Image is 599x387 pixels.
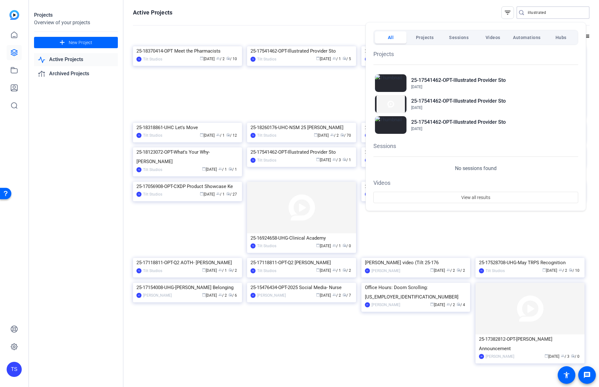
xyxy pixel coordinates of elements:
img: Thumbnail [375,116,406,134]
h1: Sessions [373,142,578,150]
h2: 25-17541462-OPT-Illustrated Provider Sto [411,118,506,126]
span: Sessions [449,32,469,43]
span: Automations [513,32,541,43]
span: [DATE] [411,85,422,89]
span: Hubs [556,32,567,43]
span: Videos [486,32,500,43]
h2: 25-17541462-OPT-Illustrated Provider Sto [411,77,506,84]
p: No sessions found [455,165,497,172]
button: View all results [373,192,578,203]
img: Thumbnail [375,74,406,92]
span: All [388,32,394,43]
h1: Projects [373,50,578,58]
span: [DATE] [411,127,422,131]
h2: 25-17541462-OPT-Illustrated Provider Sto [411,97,506,105]
span: Projects [416,32,434,43]
img: Thumbnail [375,95,406,113]
span: [DATE] [411,105,422,110]
h1: Videos [373,179,578,187]
span: View all results [461,191,490,203]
